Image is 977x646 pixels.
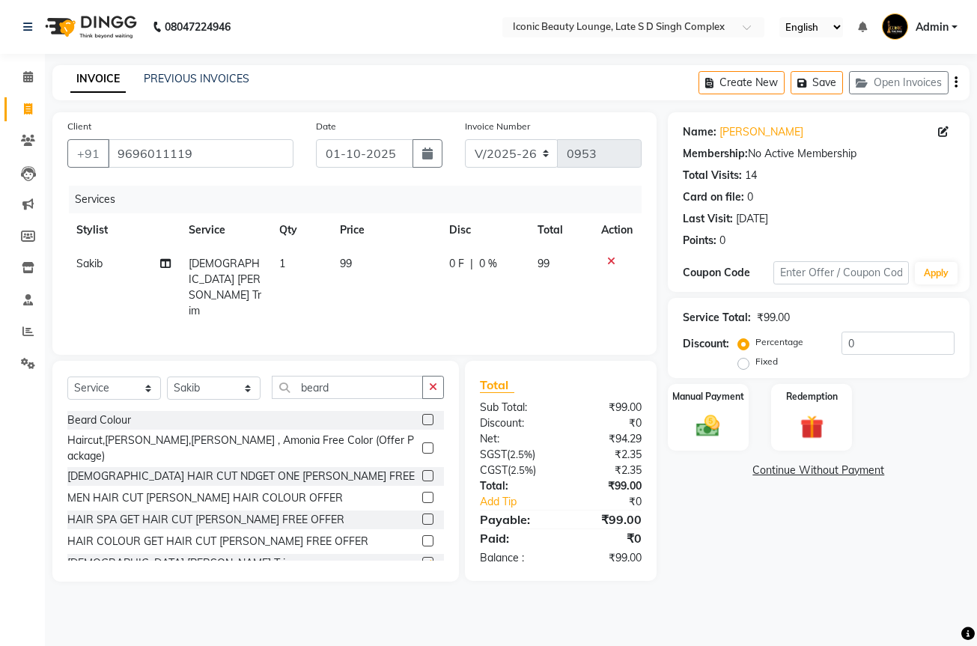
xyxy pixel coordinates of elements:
[70,66,126,93] a: INVOICE
[67,512,344,528] div: HAIR SPA GET HAIR CUT [PERSON_NAME] FREE OFFER
[683,336,729,352] div: Discount:
[470,256,473,272] span: |
[745,168,757,183] div: 14
[683,189,744,205] div: Card on file:
[469,550,561,566] div: Balance :
[469,400,561,415] div: Sub Total:
[67,120,91,133] label: Client
[561,415,653,431] div: ₹0
[683,310,751,326] div: Service Total:
[683,233,716,249] div: Points:
[449,256,464,272] span: 0 F
[719,124,803,140] a: [PERSON_NAME]
[480,463,508,477] span: CGST
[316,120,336,133] label: Date
[270,213,331,247] th: Qty
[683,211,733,227] div: Last Visit:
[592,213,642,247] th: Action
[561,463,653,478] div: ₹2.35
[561,529,653,547] div: ₹0
[561,478,653,494] div: ₹99.00
[67,555,294,571] div: [DEMOGRAPHIC_DATA] [PERSON_NAME] Trim
[916,19,949,35] span: Admin
[689,412,727,439] img: _cash.svg
[469,447,561,463] div: ( )
[331,213,441,247] th: Price
[793,412,831,442] img: _gift.svg
[561,400,653,415] div: ₹99.00
[849,71,949,94] button: Open Invoices
[67,139,109,168] button: +91
[683,168,742,183] div: Total Visits:
[340,257,352,270] span: 99
[755,335,803,349] label: Percentage
[683,146,955,162] div: No Active Membership
[672,390,744,403] label: Manual Payment
[480,377,514,393] span: Total
[67,213,180,247] th: Stylist
[480,448,507,461] span: SGST
[757,310,790,326] div: ₹99.00
[469,415,561,431] div: Discount:
[719,233,725,249] div: 0
[272,376,423,399] input: Search or Scan
[69,186,653,213] div: Services
[511,464,533,476] span: 2.5%
[791,71,843,94] button: Save
[915,262,958,284] button: Apply
[38,6,141,48] img: logo
[189,257,261,317] span: [DEMOGRAPHIC_DATA] [PERSON_NAME] Trim
[671,463,967,478] a: Continue Without Payment
[882,13,908,40] img: Admin
[561,447,653,463] div: ₹2.35
[529,213,591,247] th: Total
[469,511,561,528] div: Payable:
[576,494,652,510] div: ₹0
[165,6,231,48] b: 08047224946
[67,490,343,506] div: MEN HAIR CUT [PERSON_NAME] HAIR COLOUR OFFER
[561,431,653,447] div: ₹94.29
[108,139,293,168] input: Search by Name/Mobile/Email/Code
[698,71,785,94] button: Create New
[479,256,497,272] span: 0 %
[773,261,910,284] input: Enter Offer / Coupon Code
[786,390,838,403] label: Redemption
[469,463,561,478] div: ( )
[440,213,529,247] th: Disc
[67,412,131,428] div: Beard Colour
[465,120,530,133] label: Invoice Number
[683,124,716,140] div: Name:
[144,72,249,85] a: PREVIOUS INVOICES
[76,257,103,270] span: Sakib
[747,189,753,205] div: 0
[561,550,653,566] div: ₹99.00
[180,213,270,247] th: Service
[279,257,285,270] span: 1
[469,431,561,447] div: Net:
[67,469,415,484] div: [DEMOGRAPHIC_DATA] HAIR CUT NDGET ONE [PERSON_NAME] FREE
[755,355,778,368] label: Fixed
[469,494,576,510] a: Add Tip
[469,478,561,494] div: Total:
[561,511,653,528] div: ₹99.00
[683,265,773,281] div: Coupon Code
[67,433,416,464] div: Haircut,[PERSON_NAME],[PERSON_NAME] , Amonia Free Color (Offer Package)
[538,257,550,270] span: 99
[67,534,368,549] div: HAIR COLOUR GET HAIR CUT [PERSON_NAME] FREE OFFER
[510,448,532,460] span: 2.5%
[736,211,768,227] div: [DATE]
[683,146,748,162] div: Membership:
[469,529,561,547] div: Paid:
